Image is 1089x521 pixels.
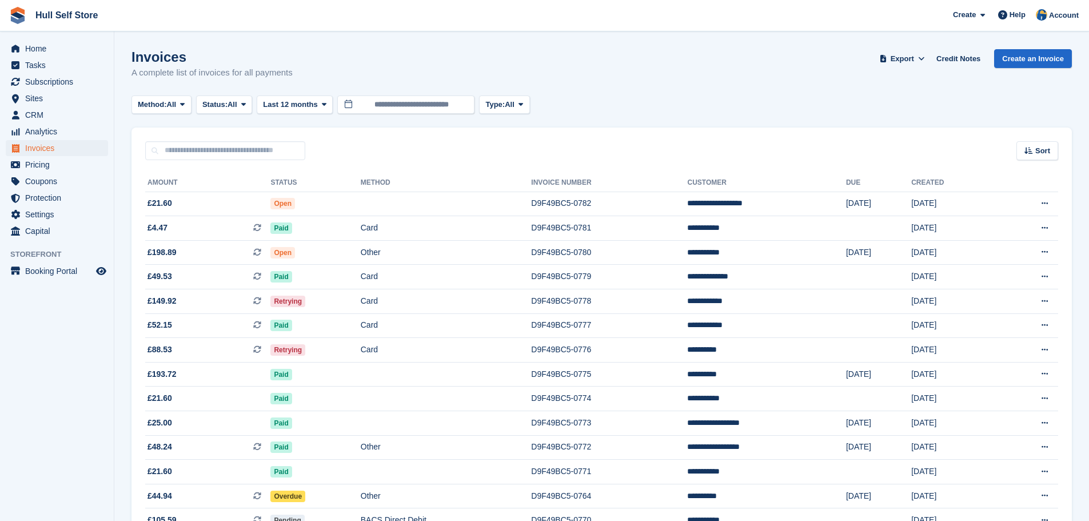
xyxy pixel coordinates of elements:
[485,99,505,110] span: Type:
[31,6,102,25] a: Hull Self Store
[911,460,996,484] td: [DATE]
[6,157,108,173] a: menu
[147,441,172,453] span: £48.24
[25,173,94,189] span: Coupons
[846,435,911,460] td: [DATE]
[6,206,108,222] a: menu
[6,173,108,189] a: menu
[531,174,687,192] th: Invoice Number
[361,216,532,241] td: Card
[147,222,167,234] span: £4.47
[270,369,292,380] span: Paid
[911,216,996,241] td: [DATE]
[147,417,172,429] span: £25.00
[994,49,1072,68] a: Create an Invoice
[361,313,532,338] td: Card
[361,240,532,265] td: Other
[846,174,911,192] th: Due
[131,49,293,65] h1: Invoices
[147,392,172,404] span: £21.60
[846,484,911,508] td: [DATE]
[911,240,996,265] td: [DATE]
[911,411,996,436] td: [DATE]
[531,362,687,387] td: D9F49BC5-0775
[25,74,94,90] span: Subscriptions
[270,344,305,356] span: Retrying
[147,368,177,380] span: £193.72
[6,107,108,123] a: menu
[911,338,996,363] td: [DATE]
[6,41,108,57] a: menu
[531,192,687,216] td: D9F49BC5-0782
[257,96,333,114] button: Last 12 months
[6,124,108,140] a: menu
[270,466,292,478] span: Paid
[270,417,292,429] span: Paid
[1035,145,1050,157] span: Sort
[6,223,108,239] a: menu
[25,263,94,279] span: Booking Portal
[25,90,94,106] span: Sites
[147,319,172,331] span: £52.15
[6,57,108,73] a: menu
[846,411,911,436] td: [DATE]
[361,338,532,363] td: Card
[911,435,996,460] td: [DATE]
[145,174,270,192] th: Amount
[531,460,687,484] td: D9F49BC5-0771
[846,240,911,265] td: [DATE]
[361,265,532,289] td: Card
[270,320,292,331] span: Paid
[25,57,94,73] span: Tasks
[25,157,94,173] span: Pricing
[270,296,305,307] span: Retrying
[25,124,94,140] span: Analytics
[505,99,514,110] span: All
[9,7,26,24] img: stora-icon-8386f47178a22dfd0bd8f6a31ec36ba5ce8667c1dd55bd0f319d3a0aa187defe.svg
[270,442,292,453] span: Paid
[846,192,911,216] td: [DATE]
[361,435,532,460] td: Other
[202,99,228,110] span: Status:
[6,190,108,206] a: menu
[147,271,172,283] span: £49.53
[531,240,687,265] td: D9F49BC5-0780
[263,99,317,110] span: Last 12 months
[138,99,167,110] span: Method:
[270,174,360,192] th: Status
[1036,9,1047,21] img: Hull Self Store
[1049,10,1079,21] span: Account
[911,313,996,338] td: [DATE]
[147,490,172,502] span: £44.94
[25,41,94,57] span: Home
[531,387,687,411] td: D9F49BC5-0774
[911,174,996,192] th: Created
[531,265,687,289] td: D9F49BC5-0779
[531,484,687,508] td: D9F49BC5-0764
[531,411,687,436] td: D9F49BC5-0773
[6,140,108,156] a: menu
[531,435,687,460] td: D9F49BC5-0772
[6,74,108,90] a: menu
[361,289,532,314] td: Card
[911,362,996,387] td: [DATE]
[25,107,94,123] span: CRM
[531,216,687,241] td: D9F49BC5-0781
[877,49,927,68] button: Export
[167,99,177,110] span: All
[270,393,292,404] span: Paid
[361,484,532,508] td: Other
[10,249,114,260] span: Storefront
[687,174,845,192] th: Customer
[196,96,252,114] button: Status: All
[228,99,237,110] span: All
[846,362,911,387] td: [DATE]
[25,206,94,222] span: Settings
[270,271,292,283] span: Paid
[932,49,985,68] a: Credit Notes
[531,338,687,363] td: D9F49BC5-0776
[891,53,914,65] span: Export
[270,247,295,258] span: Open
[270,491,305,502] span: Overdue
[25,140,94,156] span: Invoices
